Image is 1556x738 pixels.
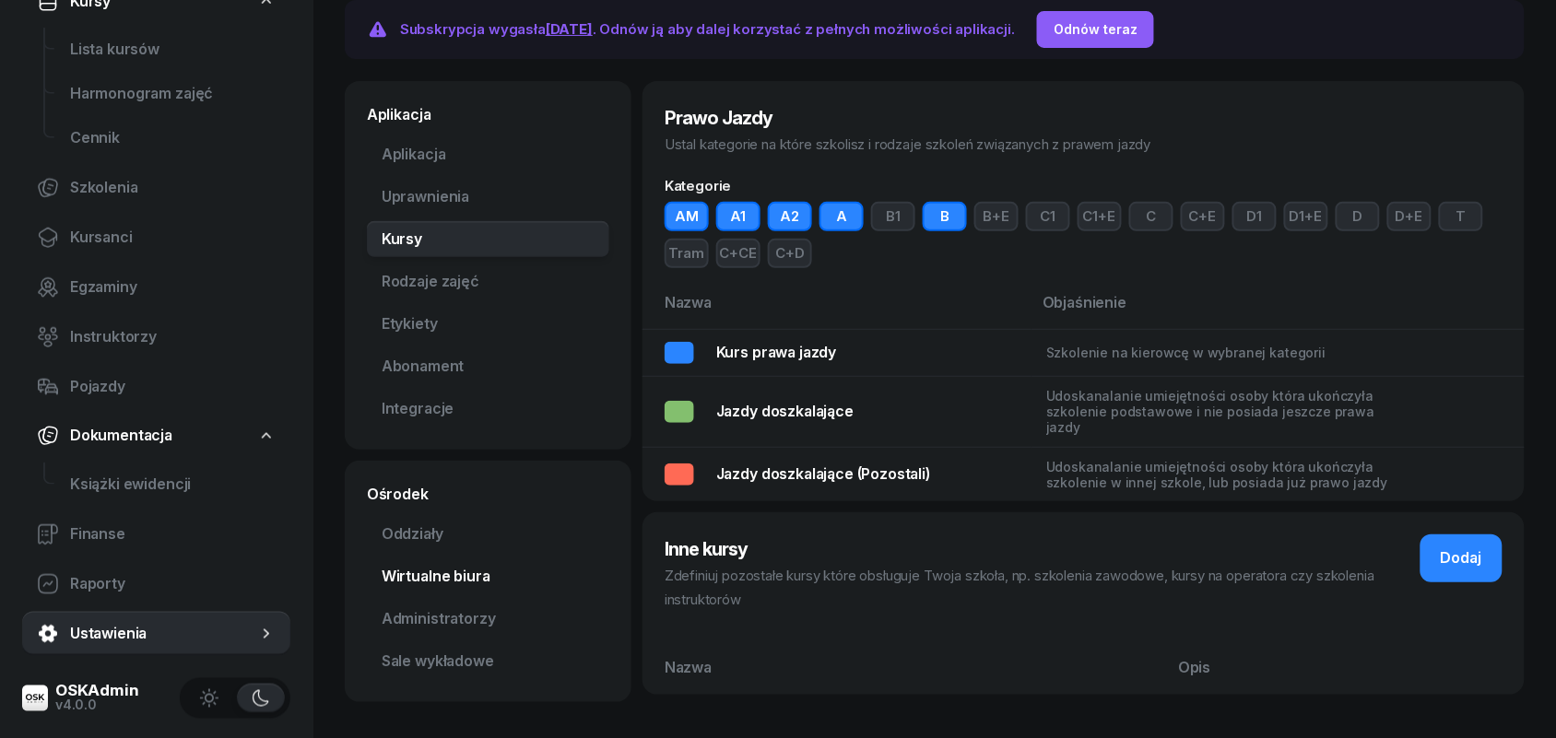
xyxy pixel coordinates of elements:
[1078,202,1122,231] button: C1+E
[70,176,276,200] span: Szkolenia
[1046,345,1400,360] div: Szkolenie na kierowcę w wybranej kategorii
[367,516,609,553] a: Oddziały
[70,424,172,448] span: Dokumentacja
[1284,202,1328,231] button: D1+E
[923,202,967,231] button: B
[716,341,836,365] div: Kurs prawa jazdy
[716,239,760,268] button: C+CE
[642,655,1167,695] th: Nazwa
[367,601,609,638] a: Administratorzy
[642,290,1031,330] th: Nazwa
[1232,202,1277,231] button: D1
[70,38,276,62] span: Lista kursów
[70,622,257,646] span: Ustawienia
[1441,546,1482,570] div: Dodaj
[22,685,48,711] img: logo-xs@2x.png
[665,133,1503,157] p: Ustal kategorie na które szkolisz i rodzaje szkoleń związanych z prawem jazdy
[1167,655,1525,695] th: Opis
[974,202,1019,231] button: B+E
[22,265,290,310] a: Egzaminy
[1129,202,1173,231] button: C
[367,103,609,125] div: Aplikacja
[70,275,276,299] span: Egzaminy
[70,126,276,150] span: Cennik
[716,463,930,486] div: Jazdy doszkalające (Pozostali)
[819,202,864,231] button: A
[1387,202,1432,231] button: D+E
[1026,202,1070,231] button: C1
[22,166,290,210] a: Szkolenia
[55,72,290,116] a: Harmonogram zajęć
[22,562,290,606] a: Raporty
[665,239,709,268] button: Tram
[367,558,609,595] a: Wirtualne biura
[367,483,609,505] div: Ośrodek
[55,699,139,712] div: v4.0.0
[367,391,609,428] a: Integracje
[665,534,1420,564] h3: Inne kursy
[665,103,1503,133] h3: Prawo Jazdy
[55,28,290,72] a: Lista kursów
[22,216,290,260] a: Kursanci
[55,116,290,160] a: Cennik
[367,643,609,680] a: Sale wykładowe
[546,20,593,38] span: [DATE]
[55,463,290,507] a: Książki ewidencji
[1054,18,1138,41] div: Odnów teraz
[367,306,609,343] a: Etykiety
[70,375,276,399] span: Pojazdy
[22,512,290,556] a: Finanse
[1046,388,1400,436] div: Udoskanalanie umiejętności osoby która ukończyła szkolenie podstawowe i nie posiada jeszcze prawa...
[367,348,609,385] a: Abonament
[716,400,854,424] div: Jazdy doszkalające
[1420,534,1503,582] button: Dodaj
[367,179,609,216] a: Uprawnienia
[367,136,609,173] a: Aplikacja
[665,564,1420,611] p: Zdefiniuj pozostałe kursy które obsługuje Twoja szkoła, np. szkolenia zawodowe, kursy na operator...
[400,20,1015,38] span: Subskrypcja wygasła . Odnów ją aby dalej korzystać z pełnych możliwości aplikacji.
[716,202,760,231] button: A1
[665,202,709,231] button: AM
[70,572,276,596] span: Raporty
[22,315,290,359] a: Instruktorzy
[367,264,609,300] a: Rodzaje zajęć
[1336,202,1380,231] button: D
[1439,202,1483,231] button: T
[768,202,812,231] button: A2
[1031,290,1525,330] th: Objaśnienie
[1181,202,1225,231] button: C+E
[70,473,276,497] span: Książki ewidencji
[70,325,276,349] span: Instruktorzy
[22,365,290,409] a: Pojazdy
[22,612,290,656] a: Ustawienia
[70,226,276,250] span: Kursanci
[55,684,139,699] div: OSKAdmin
[367,221,609,258] a: Kursy
[70,522,276,546] span: Finanse
[768,239,812,268] button: C+D
[1046,459,1400,490] div: Udoskanalanie umiejętności osoby która ukończyła szkolenie w innej szkole, lub posiada już prawo ...
[22,415,290,457] a: Dokumentacja
[871,202,915,231] button: B1
[70,82,276,106] span: Harmonogram zajęć
[1037,11,1154,48] button: Odnów teraz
